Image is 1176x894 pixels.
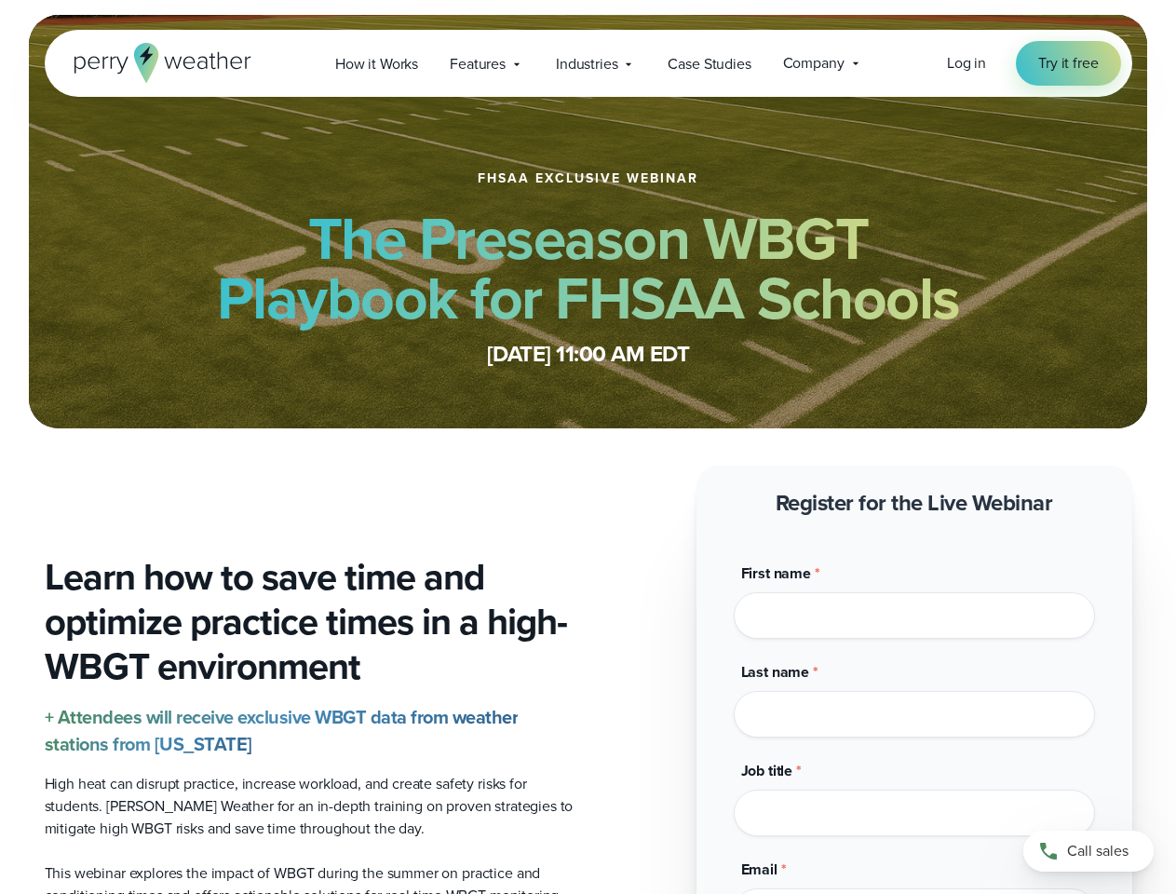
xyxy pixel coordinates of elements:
h1: FHSAA Exclusive Webinar [478,171,698,186]
span: Company [783,52,845,74]
span: First name [741,562,811,584]
p: High heat can disrupt practice, increase workload, and create safety risks for students. [PERSON_... [45,773,574,840]
strong: The Preseason WBGT Playbook for FHSAA Schools [217,195,960,342]
a: Log in [947,52,986,74]
strong: + Attendees will receive exclusive WBGT data from weather stations from [US_STATE] [45,703,519,758]
a: Try it free [1016,41,1120,86]
span: Call sales [1067,840,1129,862]
strong: Register for the Live Webinar [776,486,1053,520]
span: Email [741,859,777,880]
span: Features [450,53,506,75]
h3: Learn how to save time and optimize practice times in a high-WBGT environment [45,555,574,689]
span: Try it free [1038,52,1098,74]
strong: [DATE] 11:00 AM EDT [487,337,690,371]
span: Industries [556,53,617,75]
span: How it Works [335,53,418,75]
span: Case Studies [668,53,750,75]
span: Last name [741,661,810,683]
a: How it Works [319,45,434,83]
a: Call sales [1023,831,1154,872]
a: Case Studies [652,45,766,83]
span: Job title [741,760,793,781]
